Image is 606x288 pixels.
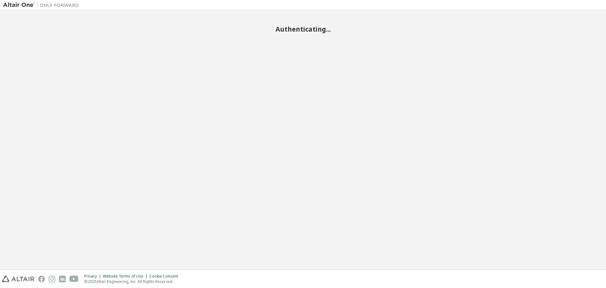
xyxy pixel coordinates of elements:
div: Privacy [84,274,103,279]
img: instagram.svg [49,276,55,282]
div: Cookie Consent [149,274,182,279]
img: Altair One [3,2,82,8]
img: facebook.svg [38,276,45,282]
div: Website Terms of Use [103,274,149,279]
img: linkedin.svg [59,276,66,282]
img: youtube.svg [69,276,79,282]
p: © 2025 Altair Engineering, Inc. All Rights Reserved. [84,279,182,284]
img: altair_logo.svg [2,276,34,282]
h2: Authenticating... [3,25,603,33]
